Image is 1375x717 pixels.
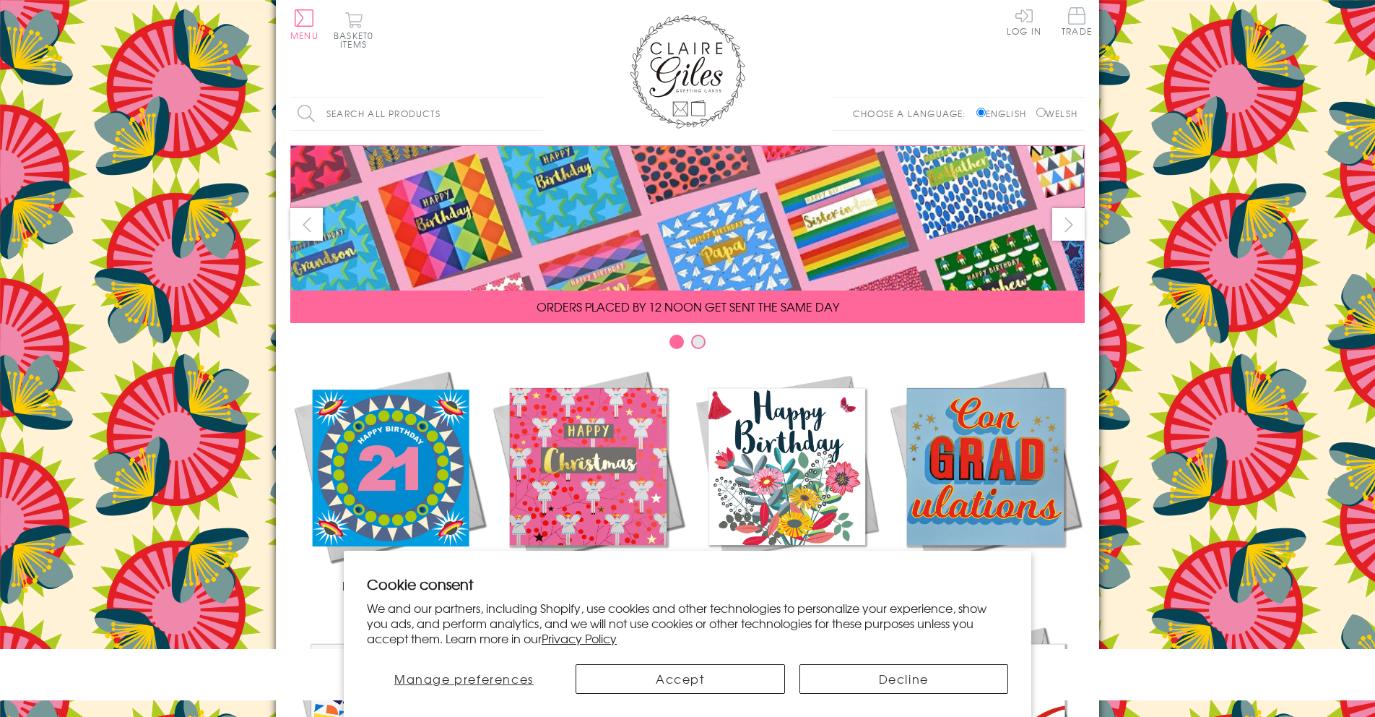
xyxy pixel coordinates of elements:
button: prev [290,208,323,241]
input: Welsh [1036,108,1046,117]
a: Academic [886,367,1085,594]
label: Welsh [1036,107,1077,120]
button: Carousel Page 2 [691,335,706,349]
a: Birthdays [687,367,886,594]
button: Decline [799,664,1009,694]
input: Search all products [290,98,543,130]
button: Menu [290,9,318,40]
button: Carousel Page 1 (Current Slide) [669,335,684,349]
span: 0 items [340,29,373,51]
input: English [976,108,986,117]
span: Trade [1062,7,1092,35]
img: Claire Giles Greetings Cards [630,14,745,129]
p: We and our partners, including Shopify, use cookies and other technologies to personalize your ex... [367,601,1008,645]
span: ORDERS PLACED BY 12 NOON GET SENT THE SAME DAY [537,298,839,315]
a: Privacy Policy [542,630,617,647]
span: New Releases [342,577,437,594]
a: New Releases [290,367,489,594]
input: Search [529,98,543,130]
button: Accept [576,664,785,694]
span: Menu [290,29,318,42]
button: next [1052,208,1085,241]
a: Trade [1062,7,1092,38]
button: Manage preferences [367,664,561,694]
a: Log In [1007,7,1041,35]
span: Manage preferences [394,670,534,687]
h2: Cookie consent [367,574,1008,594]
a: Christmas [489,367,687,594]
div: Carousel Pagination [290,334,1085,356]
p: Choose a language: [853,107,973,120]
button: Basket0 items [334,12,373,48]
label: English [976,107,1033,120]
